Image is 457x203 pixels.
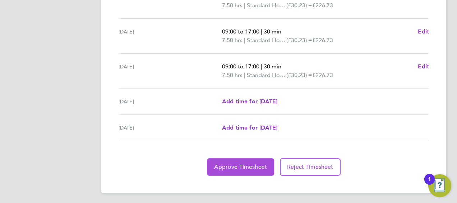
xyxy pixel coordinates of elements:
[287,163,333,171] span: Reject Timesheet
[222,72,243,78] span: 7.50 hrs
[119,97,222,106] div: [DATE]
[286,72,312,78] span: (£30.23) =
[312,2,333,9] span: £226.73
[222,2,243,9] span: 7.50 hrs
[312,72,333,78] span: £226.73
[428,174,451,197] button: Open Resource Center, 1 new notification
[247,36,286,45] span: Standard Hourly
[222,98,277,105] span: Add time for [DATE]
[244,2,245,9] span: |
[222,63,259,70] span: 09:00 to 17:00
[261,28,262,35] span: |
[286,2,312,9] span: (£30.23) =
[418,62,429,71] a: Edit
[214,163,267,171] span: Approve Timesheet
[222,97,277,106] a: Add time for [DATE]
[312,37,333,44] span: £226.73
[264,63,281,70] span: 30 min
[418,28,429,35] span: Edit
[247,71,286,80] span: Standard Hourly
[119,62,222,80] div: [DATE]
[244,37,245,44] span: |
[418,63,429,70] span: Edit
[207,158,274,176] button: Approve Timesheet
[222,124,277,131] span: Add time for [DATE]
[222,28,259,35] span: 09:00 to 17:00
[222,37,243,44] span: 7.50 hrs
[244,72,245,78] span: |
[428,179,431,189] div: 1
[247,1,286,10] span: Standard Hourly
[119,123,222,132] div: [DATE]
[261,63,262,70] span: |
[119,27,222,45] div: [DATE]
[418,27,429,36] a: Edit
[280,158,341,176] button: Reject Timesheet
[286,37,312,44] span: (£30.23) =
[264,28,281,35] span: 30 min
[222,123,277,132] a: Add time for [DATE]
